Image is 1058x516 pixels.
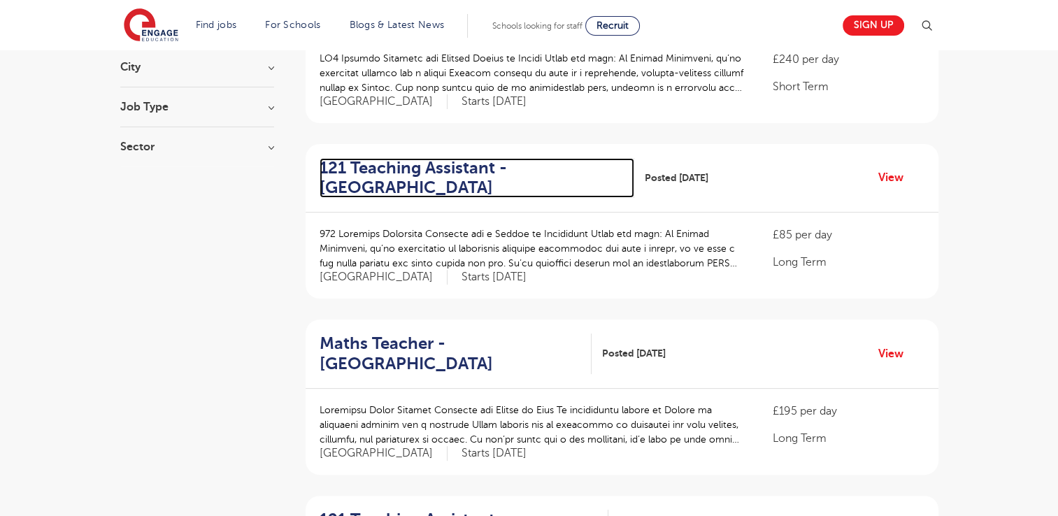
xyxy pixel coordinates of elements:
[773,403,924,420] p: £195 per day
[350,20,445,30] a: Blogs & Latest News
[120,141,274,152] h3: Sector
[462,94,527,109] p: Starts [DATE]
[320,94,448,109] span: [GEOGRAPHIC_DATA]
[320,334,592,374] a: Maths Teacher - [GEOGRAPHIC_DATA]
[773,78,924,95] p: Short Term
[492,21,582,31] span: Schools looking for staff
[773,430,924,447] p: Long Term
[878,345,914,363] a: View
[585,16,640,36] a: Recruit
[320,227,745,271] p: 972 Loremips Dolorsita Consecte adi e Seddoe te Incididunt Utlab etd magn: Al Enimad Minimveni, q...
[120,101,274,113] h3: Job Type
[320,51,745,95] p: LO4 Ipsumdo Sitametc adi Elitsed Doeius te Incidi Utlab etd magn: Al Enimad Minimveni, qu’no exer...
[878,169,914,187] a: View
[124,8,178,43] img: Engage Education
[596,20,629,31] span: Recruit
[462,270,527,285] p: Starts [DATE]
[120,62,274,73] h3: City
[773,254,924,271] p: Long Term
[320,270,448,285] span: [GEOGRAPHIC_DATA]
[602,346,666,361] span: Posted [DATE]
[773,51,924,68] p: £240 per day
[265,20,320,30] a: For Schools
[462,446,527,461] p: Starts [DATE]
[196,20,237,30] a: Find jobs
[773,227,924,243] p: £85 per day
[320,446,448,461] span: [GEOGRAPHIC_DATA]
[320,403,745,447] p: Loremipsu Dolor Sitamet Consecte adi Elitse do Eius Te incididuntu labore et Dolore ma aliquaeni ...
[320,158,635,199] a: 121 Teaching Assistant - [GEOGRAPHIC_DATA]
[645,171,708,185] span: Posted [DATE]
[843,15,904,36] a: Sign up
[320,334,580,374] h2: Maths Teacher - [GEOGRAPHIC_DATA]
[320,158,624,199] h2: 121 Teaching Assistant - [GEOGRAPHIC_DATA]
